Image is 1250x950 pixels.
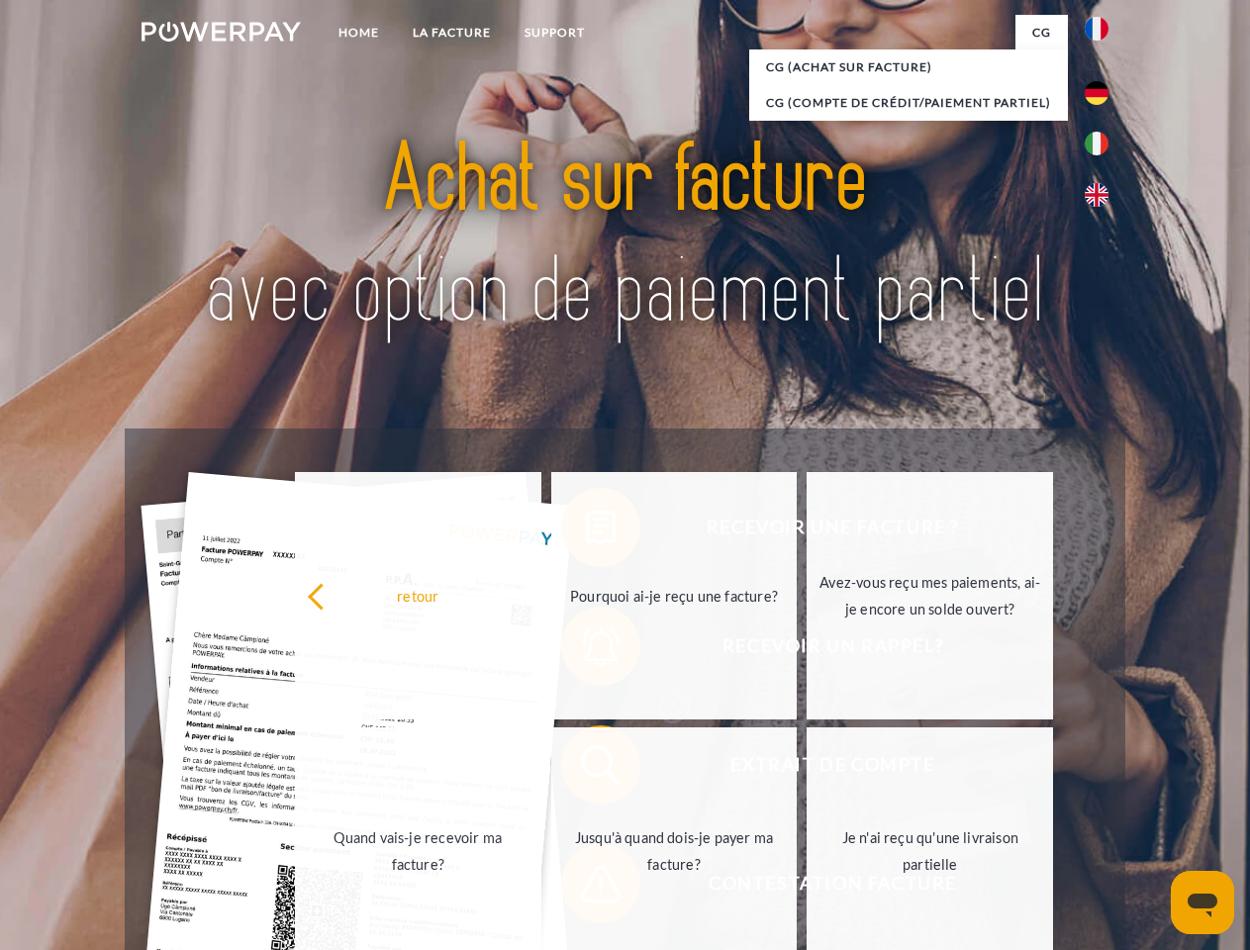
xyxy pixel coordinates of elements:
[307,582,529,609] div: retour
[508,15,602,50] a: Support
[1015,15,1068,50] a: CG
[1085,183,1108,207] img: en
[189,95,1061,379] img: title-powerpay_fr.svg
[818,569,1041,622] div: Avez-vous reçu mes paiements, ai-je encore un solde ouvert?
[749,49,1068,85] a: CG (achat sur facture)
[818,824,1041,878] div: Je n'ai reçu qu'une livraison partielle
[1085,132,1108,155] img: it
[322,15,396,50] a: Home
[749,85,1068,121] a: CG (Compte de crédit/paiement partiel)
[563,824,786,878] div: Jusqu'à quand dois-je payer ma facture?
[1085,81,1108,105] img: de
[563,582,786,609] div: Pourquoi ai-je reçu une facture?
[1171,871,1234,934] iframe: Bouton de lancement de la fenêtre de messagerie
[142,22,301,42] img: logo-powerpay-white.svg
[1085,17,1108,41] img: fr
[807,472,1053,719] a: Avez-vous reçu mes paiements, ai-je encore un solde ouvert?
[307,824,529,878] div: Quand vais-je recevoir ma facture?
[396,15,508,50] a: LA FACTURE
